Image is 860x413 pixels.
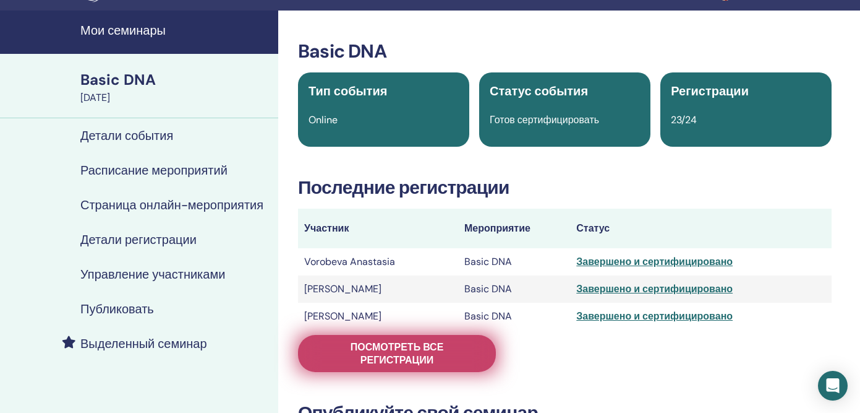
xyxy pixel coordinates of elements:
span: Тип события [309,83,387,99]
div: [DATE] [80,90,271,105]
h4: Страница онлайн-мероприятия [80,198,263,212]
h4: Расписание мероприятий [80,163,228,178]
div: Завершено и сертифицировано [576,309,825,324]
td: [PERSON_NAME] [298,303,458,330]
h3: Basic DNA [298,40,832,63]
h4: Мои семинары [80,23,271,38]
th: Статус [570,209,832,248]
span: Online [309,113,338,126]
span: Готов сертифицировать [490,113,599,126]
td: Basic DNA [458,276,570,303]
span: Регистрации [671,83,749,99]
h4: Детали регистрации [80,232,197,247]
div: Basic DNA [80,69,271,90]
a: Посмотреть все регистрации [298,335,496,372]
h4: Выделенный семинар [80,336,207,351]
h3: Последние регистрации [298,176,832,199]
span: Статус события [490,83,588,99]
span: Посмотреть все регистрации [313,341,480,367]
td: Basic DNA [458,248,570,276]
div: Завершено и сертифицировано [576,254,825,269]
td: [PERSON_NAME] [298,276,458,303]
a: Basic DNA[DATE] [73,69,278,105]
span: 23/24 [671,113,697,126]
h4: Управление участниками [80,267,225,282]
td: Vorobeva Anastasia [298,248,458,276]
div: Завершено и сертифицировано [576,282,825,297]
h4: Публиковать [80,302,154,316]
td: Basic DNA [458,303,570,330]
th: Мероприятие [458,209,570,248]
th: Участник [298,209,458,248]
div: Open Intercom Messenger [818,371,848,401]
h4: Детали события [80,128,173,143]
